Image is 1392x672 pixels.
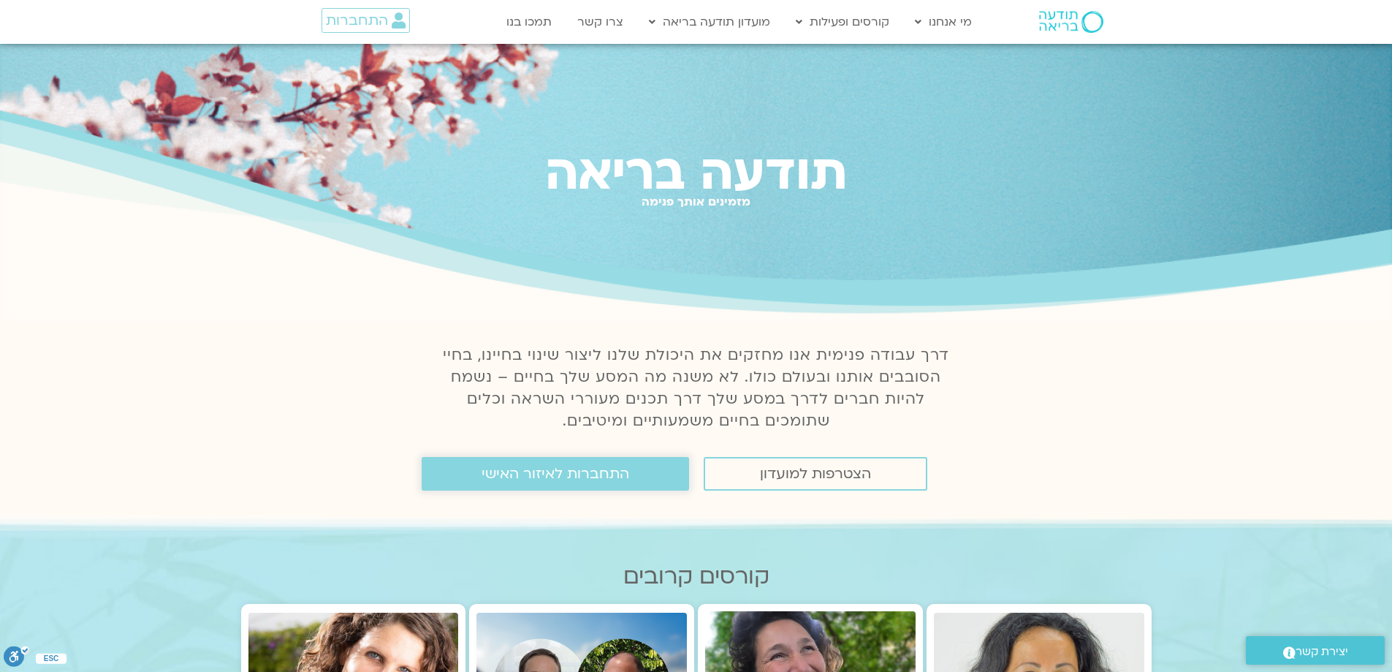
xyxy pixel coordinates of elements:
[908,8,979,36] a: מי אנחנו
[788,8,897,36] a: קורסים ופעילות
[499,8,559,36] a: תמכו בנו
[322,8,410,33] a: התחברות
[1039,11,1103,33] img: תודעה בריאה
[435,344,958,432] p: דרך עבודה פנימית אנו מחזקים את היכולת שלנו ליצור שינוי בחיינו, בחיי הסובבים אותנו ובעולם כולו. לא...
[760,466,871,482] span: הצטרפות למועדון
[326,12,388,29] span: התחברות
[704,457,927,491] a: הצטרפות למועדון
[1246,636,1385,665] a: יצירת קשר
[482,466,629,482] span: התחברות לאיזור האישי
[241,564,1152,589] h2: קורסים קרובים
[422,457,689,491] a: התחברות לאיזור האישי
[642,8,777,36] a: מועדון תודעה בריאה
[570,8,631,36] a: צרו קשר
[1296,642,1348,662] span: יצירת קשר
